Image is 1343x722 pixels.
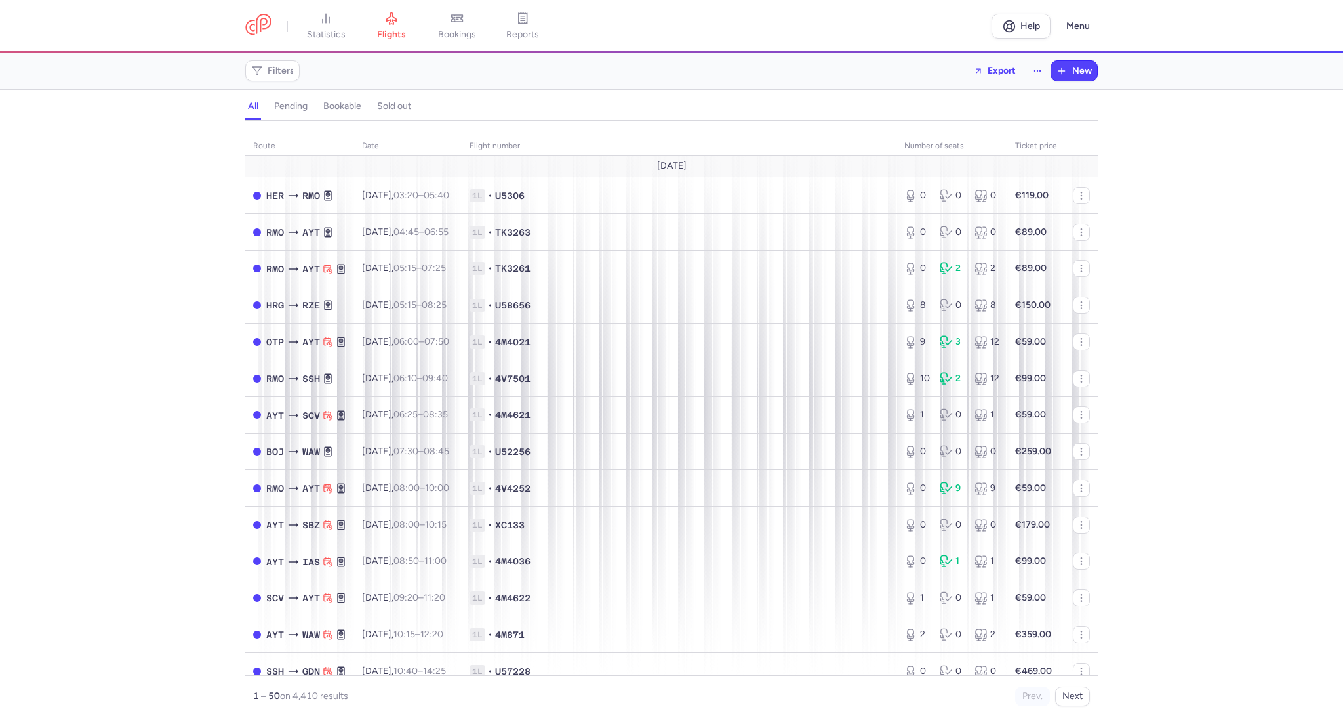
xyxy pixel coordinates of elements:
span: 4V7501 [495,372,531,385]
span: WAW [302,444,320,459]
time: 05:15 [393,299,416,310]
span: • [488,189,492,202]
strong: €59.00 [1015,409,1046,420]
strong: €89.00 [1015,226,1047,238]
span: 4M4621 [495,408,531,421]
time: 09:40 [422,373,448,384]
strong: €259.00 [1015,446,1051,457]
span: on 4,410 results [280,690,348,702]
span: • [488,482,492,495]
span: Chișinău International Airport, Chişinău, Moldova, Republic of [266,481,284,496]
th: Flight number [462,137,896,156]
span: 1L [470,189,485,202]
h4: bookable [323,100,361,112]
div: 0 [974,445,999,458]
span: – [393,666,446,677]
strong: €59.00 [1015,482,1046,494]
time: 10:15 [425,519,447,530]
time: 08:25 [422,299,447,310]
time: 11:00 [424,555,447,566]
span: Export [988,66,1016,75]
span: 4M4021 [495,335,531,349]
span: 1L [470,591,485,605]
h4: pending [274,100,308,112]
span: 1L [470,262,485,275]
div: 0 [974,665,999,678]
div: 0 [940,189,965,202]
time: 10:15 [393,629,415,640]
span: [DATE], [362,409,448,420]
div: 0 [940,665,965,678]
time: 04:45 [393,226,419,238]
span: SSH [302,372,320,386]
a: Help [992,14,1051,39]
span: – [393,592,445,603]
div: 0 [904,555,929,568]
span: [DATE], [362,446,449,457]
span: 1L [470,482,485,495]
div: 8 [904,299,929,312]
time: 06:00 [393,336,419,347]
div: 9 [904,335,929,349]
span: HRG [266,298,284,312]
span: RMO [266,262,284,276]
span: • [488,519,492,532]
span: – [393,409,448,420]
strong: €59.00 [1015,336,1046,347]
span: WAW [302,627,320,642]
div: 12 [974,372,999,385]
time: 03:20 [393,190,418,201]
th: route [245,137,354,156]
div: 0 [904,262,929,275]
strong: €119.00 [1015,190,1049,201]
span: Filters [268,66,294,76]
div: 0 [904,189,929,202]
span: [DATE], [362,373,448,384]
span: • [488,335,492,349]
span: – [393,629,443,640]
time: 08:00 [393,519,420,530]
h4: sold out [377,100,411,112]
div: 2 [940,372,965,385]
span: AYT [302,225,320,240]
div: 2 [904,628,929,641]
span: 1L [470,408,485,421]
div: 0 [904,519,929,532]
time: 07:30 [393,446,418,457]
div: 0 [974,226,999,239]
h4: all [248,100,258,112]
button: Prev. [1015,687,1050,706]
span: [DATE], [362,263,446,274]
time: 12:20 [420,629,443,640]
div: 0 [974,519,999,532]
div: 0 [904,482,929,495]
span: U58656 [495,299,531,312]
span: • [488,408,492,421]
div: 0 [904,665,929,678]
div: 0 [940,519,965,532]
span: [DATE], [362,190,449,201]
span: statistics [307,29,346,41]
button: Menu [1058,14,1098,39]
time: 06:55 [424,226,449,238]
th: Ticket price [1007,137,1065,156]
time: 11:20 [424,592,445,603]
div: 0 [940,591,965,605]
span: AYT [266,408,284,423]
span: OTP [266,335,284,349]
span: 4M4036 [495,555,531,568]
th: date [354,137,462,156]
a: statistics [293,12,359,41]
strong: €99.00 [1015,373,1046,384]
div: 0 [940,299,965,312]
span: SCV [302,408,320,423]
span: – [393,446,449,457]
span: AYT [302,591,320,605]
time: 08:45 [424,446,449,457]
div: 0 [974,189,999,202]
span: – [393,336,449,347]
span: 1L [470,226,485,239]
span: [DATE] [657,161,687,171]
div: 3 [940,335,965,349]
span: XC133 [495,519,525,532]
